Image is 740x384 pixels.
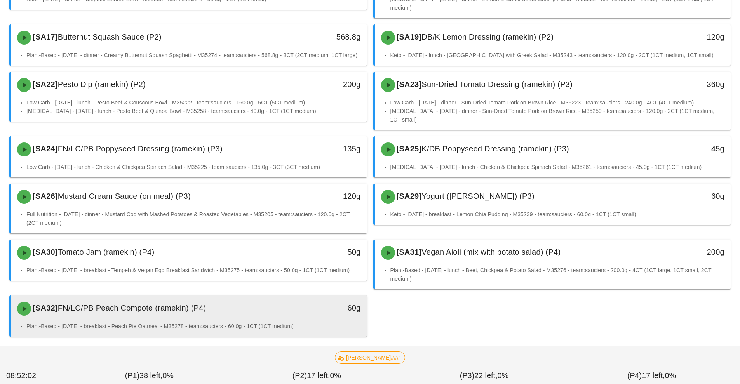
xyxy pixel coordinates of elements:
[26,107,361,115] li: [MEDICAL_DATA] - [DATE] - lunch - Pesto Beef & Quinoa Bowl - M35258 - team:sauciers - 40.0g - 1CT...
[233,368,400,383] div: (P2) 0%
[646,31,724,43] div: 120g
[26,98,361,107] li: Low Carb - [DATE] - lunch - Pesto Beef & Couscous Bowl - M35222 - team:sauciers - 160.0g - 5CT (5...
[58,248,155,256] span: Tomato Jam (ramekin) (P4)
[395,33,422,41] span: [SA19]
[26,51,361,59] li: Plant-Based - [DATE] - dinner - Creamy Butternut Squash Spaghetti - M35274 - team:sauciers - 568....
[390,163,725,171] li: [MEDICAL_DATA] - [DATE] - lunch - Chicken & Chickpea Spinach Salad - M35261 - team:sauciers - 45....
[26,163,361,171] li: Low Carb - [DATE] - lunch - Chicken & Chickpea Spinach Salad - M35225 - team:sauciers - 135.0g - ...
[390,210,725,219] li: Keto - [DATE] - breakfast - Lemon Chia Pudding - M35239 - team:sauciers - 60.0g - 1CT (1CT small)
[31,192,58,200] span: [SA26]
[421,144,569,153] span: K/DB Poppyseed Dressing (ramekin) (P3)
[282,302,360,314] div: 60g
[26,266,361,275] li: Plant-Based - [DATE] - breakfast - Tempeh & Vegan Egg Breakfast Sandwich - M35275 - team:sauciers...
[31,304,58,312] span: [SA32]
[31,248,58,256] span: [SA30]
[282,31,360,43] div: 568.8g
[26,322,361,330] li: Plant-Based - [DATE] - breakfast - Peach Pie Oatmeal - M35278 - team:sauciers - 60.0g - 1CT (1CT ...
[395,192,422,200] span: [SA29]
[58,192,191,200] span: Mustard Cream Sauce (on meal) (P3)
[307,371,330,380] span: 17 left,
[646,78,724,90] div: 360g
[282,142,360,155] div: 135g
[421,33,554,41] span: DB/K Lemon Dressing (ramekin) (P2)
[5,368,66,383] div: 08:52:02
[390,51,725,59] li: Keto - [DATE] - lunch - [GEOGRAPHIC_DATA] with Greek Salad - M35243 - team:sauciers - 120.0g - 2C...
[282,246,360,258] div: 50g
[421,248,561,256] span: Vegan Aioli (mix with potato salad) (P4)
[66,368,233,383] div: (P1) 0%
[568,368,735,383] div: (P4) 0%
[58,144,223,153] span: FN/LC/PB Poppyseed Dressing (ramekin) (P3)
[390,98,725,107] li: Low Carb - [DATE] - dinner - Sun-Dried Tomato Pork on Brown Rice - M35223 - team:sauciers - 240.0...
[400,368,568,383] div: (P3) 0%
[282,78,360,90] div: 200g
[646,190,724,202] div: 60g
[395,80,422,89] span: [SA23]
[58,304,206,312] span: FN/LC/PB Peach Compote (ramekin) (P4)
[474,371,497,380] span: 22 left,
[395,144,422,153] span: [SA25]
[646,246,724,258] div: 200g
[646,142,724,155] div: 45g
[421,192,535,200] span: Yogurt ([PERSON_NAME]) (P3)
[31,80,58,89] span: [SA22]
[282,190,360,202] div: 120g
[58,80,146,89] span: Pesto Dip (ramekin) (P2)
[642,371,665,380] span: 17 left,
[421,80,573,89] span: Sun-Dried Tomato Dressing (ramekin) (P3)
[58,33,162,41] span: Butternut Squash Sauce (P2)
[31,33,58,41] span: [SA17]
[395,248,422,256] span: [SA31]
[340,352,400,363] span: [PERSON_NAME]###
[390,266,725,283] li: Plant-Based - [DATE] - lunch - Beet, Chickpea & Potato Salad - M35276 - team:sauciers - 200.0g - ...
[31,144,58,153] span: [SA24]
[390,107,725,124] li: [MEDICAL_DATA] - [DATE] - dinner - Sun-Dried Tomato Pork on Brown Rice - M35259 - team:sauciers -...
[26,210,361,227] li: Full Nutrition - [DATE] - dinner - Mustard Cod with Mashed Potatoes & Roasted Vegetables - M35205...
[139,371,162,380] span: 38 left,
